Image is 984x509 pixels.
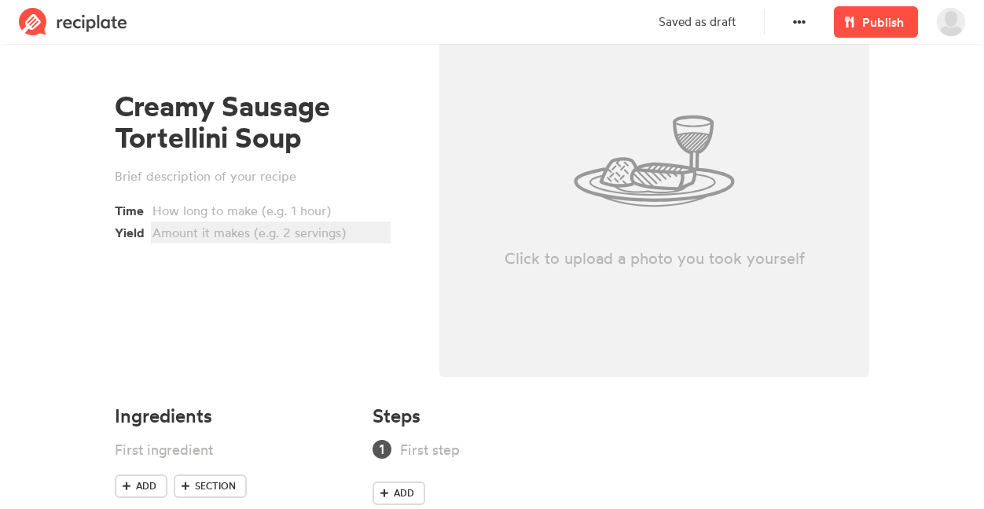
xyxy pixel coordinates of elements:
img: User's avatar [937,8,965,36]
span: Add [136,479,156,493]
span: Publish [862,13,904,31]
span: Yield [115,220,152,242]
h4: Steps [373,405,420,427]
span: Add [394,486,414,500]
p: Click to upload a photo you took yourself [439,247,869,269]
span: Time [115,198,152,220]
h4: Ingredients [115,405,354,427]
p: Saved as draft [659,13,736,31]
img: Reciplate [19,8,127,36]
span: Section [195,479,236,493]
div: Creamy Sausage Tortellini Soup [115,90,409,154]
